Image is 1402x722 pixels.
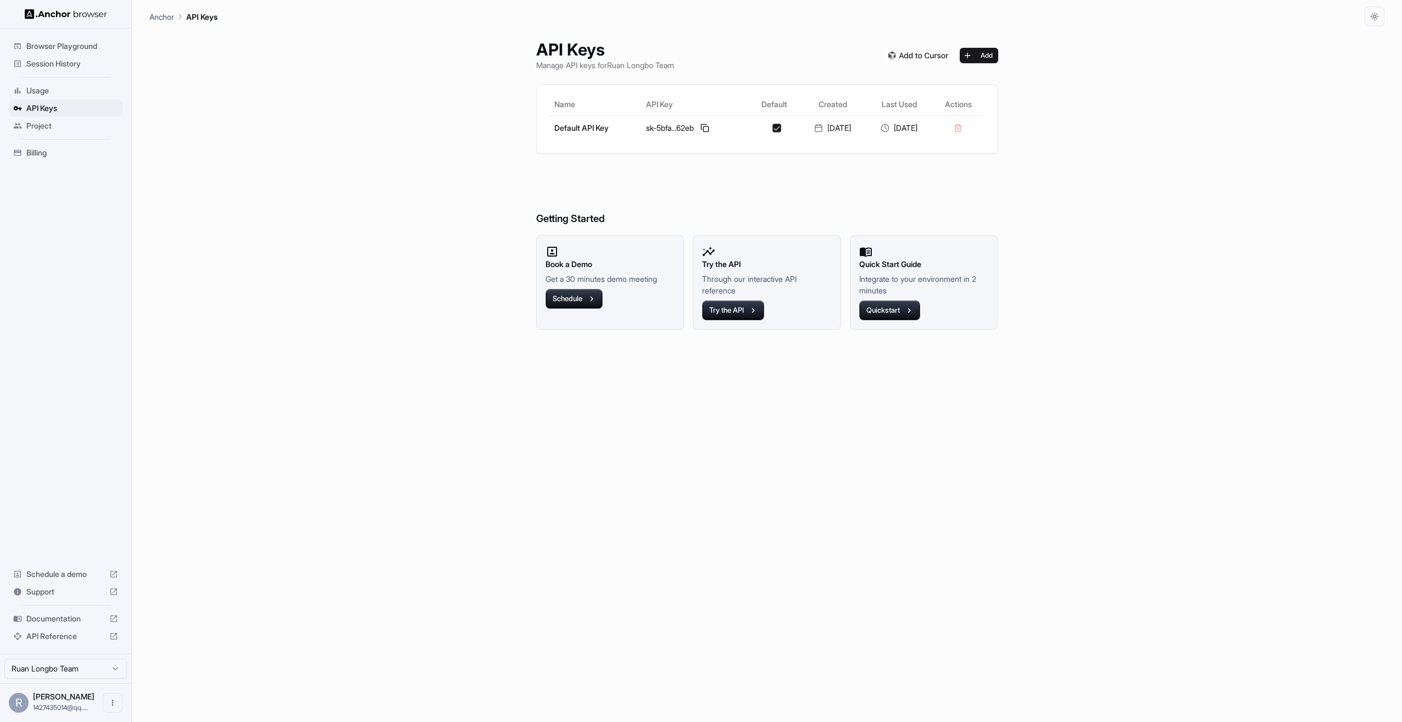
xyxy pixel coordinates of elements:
[536,167,998,227] h6: Getting Started
[702,273,832,296] p: Through our interactive API reference
[884,48,953,63] img: Add anchorbrowser MCP server to Cursor
[9,627,123,645] div: API Reference
[103,693,123,713] button: Open menu
[26,613,105,624] span: Documentation
[26,58,118,69] span: Session History
[25,9,107,19] img: Anchor Logo
[26,586,105,597] span: Support
[550,93,642,115] th: Name
[9,55,123,73] div: Session History
[149,11,174,23] p: Anchor
[859,273,989,296] p: Integrate to your environment in 2 minutes
[866,93,932,115] th: Last Used
[149,10,218,23] nav: breadcrumb
[702,301,764,320] button: Try the API
[870,123,928,134] div: [DATE]
[26,120,118,131] span: Project
[26,85,118,96] span: Usage
[804,123,862,134] div: [DATE]
[546,258,675,270] h2: Book a Demo
[9,99,123,117] div: API Keys
[536,40,674,59] h1: API Keys
[698,121,711,135] button: Copy API key
[550,115,642,140] td: Default API Key
[859,258,989,270] h2: Quick Start Guide
[546,289,603,309] button: Schedule
[26,41,118,52] span: Browser Playground
[960,48,998,63] button: Add
[9,82,123,99] div: Usage
[9,117,123,135] div: Project
[9,37,123,55] div: Browser Playground
[33,703,88,712] span: 1427435014@qq.com
[9,693,29,713] div: R
[546,273,675,285] p: Get a 30 minutes demo meeting
[800,93,866,115] th: Created
[186,11,218,23] p: API Keys
[9,583,123,601] div: Support
[749,93,800,115] th: Default
[9,144,123,162] div: Billing
[26,103,118,114] span: API Keys
[33,692,94,701] span: Ruan Longbo
[642,93,749,115] th: API Key
[859,301,920,320] button: Quickstart
[9,565,123,583] div: Schedule a demo
[702,258,832,270] h2: Try the API
[26,631,105,642] span: API Reference
[26,569,105,580] span: Schedule a demo
[536,59,674,71] p: Manage API keys for Ruan Longbo Team
[26,147,118,158] span: Billing
[9,610,123,627] div: Documentation
[646,121,745,135] div: sk-5bfa...62eb
[932,93,984,115] th: Actions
